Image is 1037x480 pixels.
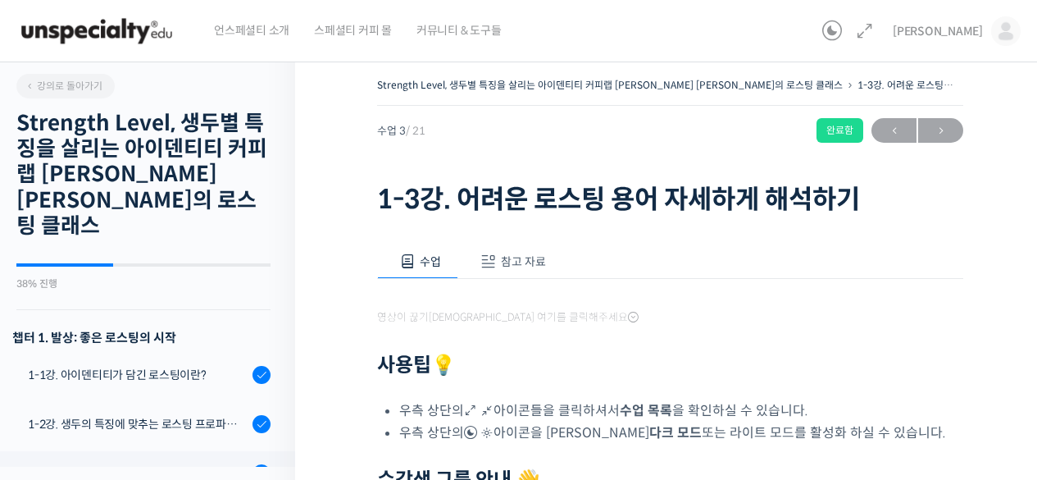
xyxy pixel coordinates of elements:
[12,327,271,349] h3: 챕터 1. 발상: 좋은 로스팅의 시작
[620,402,672,419] b: 수업 목록
[501,254,546,269] span: 참고 자료
[893,24,983,39] span: [PERSON_NAME]
[377,353,456,377] strong: 사용팁
[25,80,102,92] span: 강의로 돌아가기
[406,124,425,138] span: / 21
[816,118,863,143] div: 완료함
[431,353,456,377] strong: 💡
[871,118,916,143] a: ←이전
[16,74,115,98] a: 강의로 돌아가기
[28,366,248,384] div: 1-1강. 아이덴티티가 담긴 로스팅이란?
[918,120,963,142] span: →
[918,118,963,143] a: 다음→
[16,111,271,239] h2: Strength Level, 생두별 특징을 살리는 아이덴티티 커피랩 [PERSON_NAME] [PERSON_NAME]의 로스팅 클래스
[649,424,702,441] b: 다크 모드
[871,120,916,142] span: ←
[28,415,248,433] div: 1-2강. 생두의 특징에 맞추는 로스팅 프로파일 'Stength Level'
[377,184,963,215] h1: 1-3강. 어려운 로스팅 용어 자세하게 해석하기
[377,311,639,324] span: 영상이 끊기[DEMOGRAPHIC_DATA] 여기를 클릭해주세요
[399,422,963,444] li: 우측 상단의 아이콘을 [PERSON_NAME] 또는 라이트 모드를 활성화 하실 수 있습니다.
[16,279,271,289] div: 38% 진행
[420,254,441,269] span: 수업
[399,400,963,422] li: 우측 상단의 아이콘들을 클릭하셔서 을 확인하실 수 있습니다.
[377,79,843,91] a: Strength Level, 생두별 특징을 살리는 아이덴티티 커피랩 [PERSON_NAME] [PERSON_NAME]의 로스팅 클래스
[377,126,425,136] span: 수업 3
